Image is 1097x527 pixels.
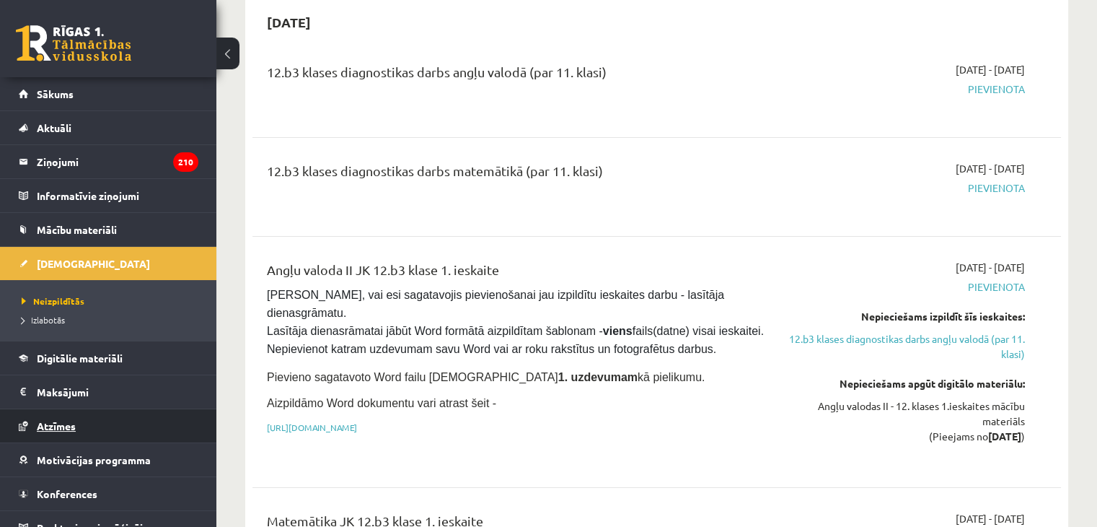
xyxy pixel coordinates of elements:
[19,477,198,510] a: Konferences
[37,375,198,409] legend: Maksājumi
[37,145,198,178] legend: Ziņojumi
[37,453,151,466] span: Motivācijas programma
[19,213,198,246] a: Mācību materiāli
[558,371,638,383] strong: 1. uzdevumam
[37,487,97,500] span: Konferences
[19,179,198,212] a: Informatīvie ziņojumi
[787,82,1025,97] span: Pievienota
[37,352,123,365] span: Digitālie materiāli
[956,260,1025,275] span: [DATE] - [DATE]
[22,295,84,307] span: Neizpildītās
[267,260,765,287] div: Angļu valoda II JK 12.b3 klase 1. ieskaite
[603,325,633,337] strong: viens
[22,295,202,308] a: Neizpildītās
[37,87,74,100] span: Sākums
[787,279,1025,295] span: Pievienota
[956,511,1025,526] span: [DATE] - [DATE]
[19,247,198,280] a: [DEMOGRAPHIC_DATA]
[267,397,496,409] span: Aizpildāmo Word dokumentu vari atrast šeit -
[787,376,1025,391] div: Nepieciešams apgūt digitālo materiālu:
[37,179,198,212] legend: Informatīvie ziņojumi
[267,161,765,188] div: 12.b3 klases diagnostikas darbs matemātikā (par 11. klasi)
[956,161,1025,176] span: [DATE] - [DATE]
[37,419,76,432] span: Atzīmes
[267,422,357,433] a: [URL][DOMAIN_NAME]
[267,62,765,89] div: 12.b3 klases diagnostikas darbs angļu valodā (par 11. klasi)
[16,25,131,61] a: Rīgas 1. Tālmācības vidusskola
[19,443,198,476] a: Motivācijas programma
[787,180,1025,196] span: Pievienota
[19,375,198,409] a: Maksājumi
[37,257,150,270] span: [DEMOGRAPHIC_DATA]
[252,5,325,39] h2: [DATE]
[19,111,198,144] a: Aktuāli
[787,331,1025,362] a: 12.b3 klases diagnostikas darbs angļu valodā (par 11. klasi)
[37,223,117,236] span: Mācību materiāli
[22,314,65,326] span: Izlabotās
[787,398,1025,444] div: Angļu valodas II - 12. klases 1.ieskaites mācību materiāls (Pieejams no )
[19,145,198,178] a: Ziņojumi210
[988,430,1021,443] strong: [DATE]
[956,62,1025,77] span: [DATE] - [DATE]
[19,77,198,110] a: Sākums
[19,341,198,375] a: Digitālie materiāli
[173,152,198,172] i: 210
[787,309,1025,324] div: Nepieciešams izpildīt šīs ieskaites:
[37,121,71,134] span: Aktuāli
[267,371,705,383] span: Pievieno sagatavoto Word failu [DEMOGRAPHIC_DATA] kā pielikumu.
[19,409,198,443] a: Atzīmes
[267,289,767,355] span: [PERSON_NAME], vai esi sagatavojis pievienošanai jau izpildītu ieskaites darbu - lasītāja dienasg...
[22,313,202,326] a: Izlabotās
